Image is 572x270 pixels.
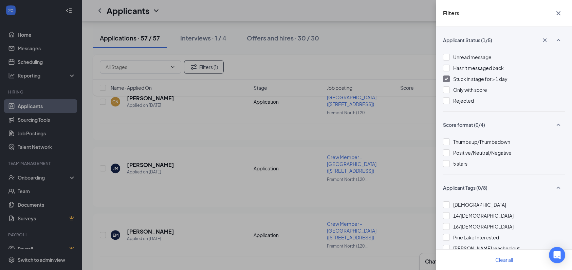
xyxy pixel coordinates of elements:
span: Stuck in stage for > 1 day [453,76,508,82]
button: SmallChevronUp [552,34,565,47]
h5: Filters [443,10,459,17]
span: Rejected [453,98,474,104]
img: checkbox [445,78,448,80]
span: Unread message [453,54,492,60]
span: [DEMOGRAPHIC_DATA] [453,202,506,208]
span: Thumbs up/Thumbs down [453,139,510,145]
svg: SmallChevronUp [554,184,562,192]
span: Only with score [453,87,487,93]
span: Applicant Tags (0/8) [443,184,487,191]
svg: SmallChevronUp [554,36,562,44]
button: Cross [538,34,552,46]
span: Pine Lake Interested [453,234,499,240]
span: Positive/Neutral/Negative [453,150,512,156]
span: 16/[DEMOGRAPHIC_DATA] [453,223,514,230]
svg: SmallChevronUp [554,121,562,129]
button: SmallChevronUp [552,181,565,194]
button: SmallChevronUp [552,118,565,131]
span: Hasn't messaged back [453,65,504,71]
span: Score format (0/4) [443,121,485,128]
div: Open Intercom Messenger [549,247,565,263]
span: [PERSON_NAME] reached out [453,245,520,251]
span: 5 stars [453,161,467,167]
svg: Cross [554,9,562,17]
svg: Cross [541,37,548,44]
span: Applicant Status (1/5) [443,37,492,44]
button: Clear all [487,253,521,267]
span: 14/[DEMOGRAPHIC_DATA] [453,213,514,219]
button: Cross [552,7,565,20]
